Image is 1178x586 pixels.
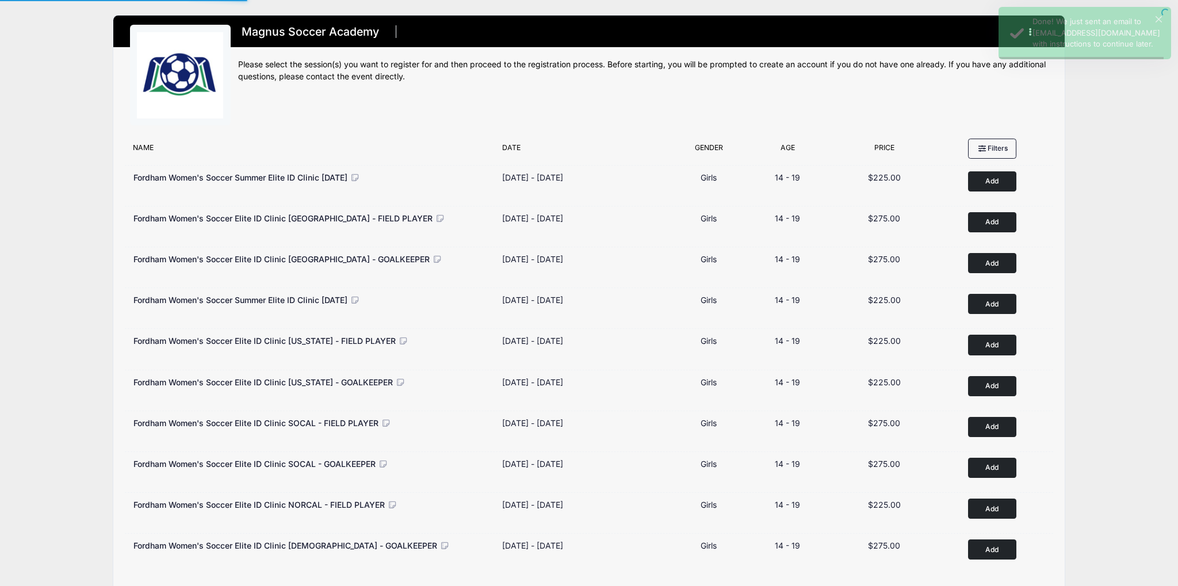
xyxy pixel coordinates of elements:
span: 14 - 19 [775,377,800,387]
button: Add [968,499,1016,519]
span: $275.00 [868,459,900,469]
span: $275.00 [868,418,900,428]
span: Girls [701,295,717,305]
button: Add [968,458,1016,478]
div: [DATE] - [DATE] [502,499,563,511]
span: 14 - 19 [775,500,800,510]
span: Girls [701,377,717,387]
div: [DATE] - [DATE] [502,376,563,388]
div: [DATE] - [DATE] [502,417,563,429]
button: Add [968,417,1016,437]
button: Add [968,335,1016,355]
div: [DATE] - [DATE] [502,458,563,470]
button: Add [968,376,1016,396]
span: Fordham Women's Soccer Elite ID Clinic [GEOGRAPHIC_DATA] - GOALKEEPER [133,254,430,264]
span: Fordham Women's Soccer Elite ID Clinic NORCAL - FIELD PLAYER [133,500,385,510]
span: 14 - 19 [775,336,800,346]
div: Gender [672,143,745,159]
span: 14 - 19 [775,254,800,264]
span: 14 - 19 [775,541,800,550]
span: Fordham Women's Soccer Elite ID Clinic [GEOGRAPHIC_DATA] - FIELD PLAYER [133,213,433,223]
div: [DATE] - [DATE] [502,253,563,265]
span: Girls [701,541,717,550]
span: Fordham Women's Soccer Elite ID Clinic SOCAL - FIELD PLAYER [133,418,378,428]
span: $225.00 [868,336,901,346]
span: $225.00 [868,173,901,182]
button: Add [968,171,1016,191]
span: 14 - 19 [775,213,800,223]
span: 14 - 19 [775,459,800,469]
span: Girls [701,254,717,264]
div: Price [829,143,940,159]
span: $225.00 [868,500,901,510]
button: Add [968,294,1016,314]
span: $275.00 [868,213,900,223]
span: Fordham Women's Soccer Elite ID Clinic [US_STATE] - FIELD PLAYER [133,336,396,346]
span: Girls [701,418,717,428]
div: [DATE] - [DATE] [502,539,563,551]
span: Girls [701,213,717,223]
button: Add [968,539,1016,560]
span: Girls [701,336,717,346]
div: [DATE] - [DATE] [502,335,563,347]
div: [DATE] - [DATE] [502,171,563,183]
span: $225.00 [868,377,901,387]
span: Fordham Women's Soccer Summer Elite ID Clinic [DATE] [133,173,347,182]
div: Please select the session(s) you want to register for and then proceed to the registration proces... [238,59,1048,83]
div: [DATE] - [DATE] [502,294,563,306]
div: Name [127,143,496,159]
span: $275.00 [868,541,900,550]
span: 14 - 19 [775,173,800,182]
span: 14 - 19 [775,295,800,305]
span: Fordham Women's Soccer Summer Elite ID Clinic [DATE] [133,295,347,305]
div: Done! We just sent an email to [EMAIL_ADDRESS][DOMAIN_NAME] with instructions to continue later. [1032,16,1162,50]
div: [DATE] - [DATE] [502,212,563,224]
span: $225.00 [868,295,901,305]
h1: Magnus Soccer Academy [238,22,383,42]
span: 14 - 19 [775,418,800,428]
span: Girls [701,459,717,469]
button: Add [968,253,1016,273]
span: Girls [701,500,717,510]
div: Age [746,143,829,159]
div: Date [496,143,672,159]
span: Fordham Women's Soccer Elite ID Clinic [DEMOGRAPHIC_DATA] - GOALKEEPER [133,541,437,550]
span: $275.00 [868,254,900,264]
img: logo [137,32,223,118]
button: Filters [968,139,1016,158]
button: Add [968,212,1016,232]
button: × [1156,16,1162,22]
span: Girls [701,173,717,182]
span: Fordham Women's Soccer Elite ID Clinic [US_STATE] - GOALKEEPER [133,377,393,387]
span: Fordham Women's Soccer Elite ID Clinic SOCAL - GOALKEEPER [133,459,376,469]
